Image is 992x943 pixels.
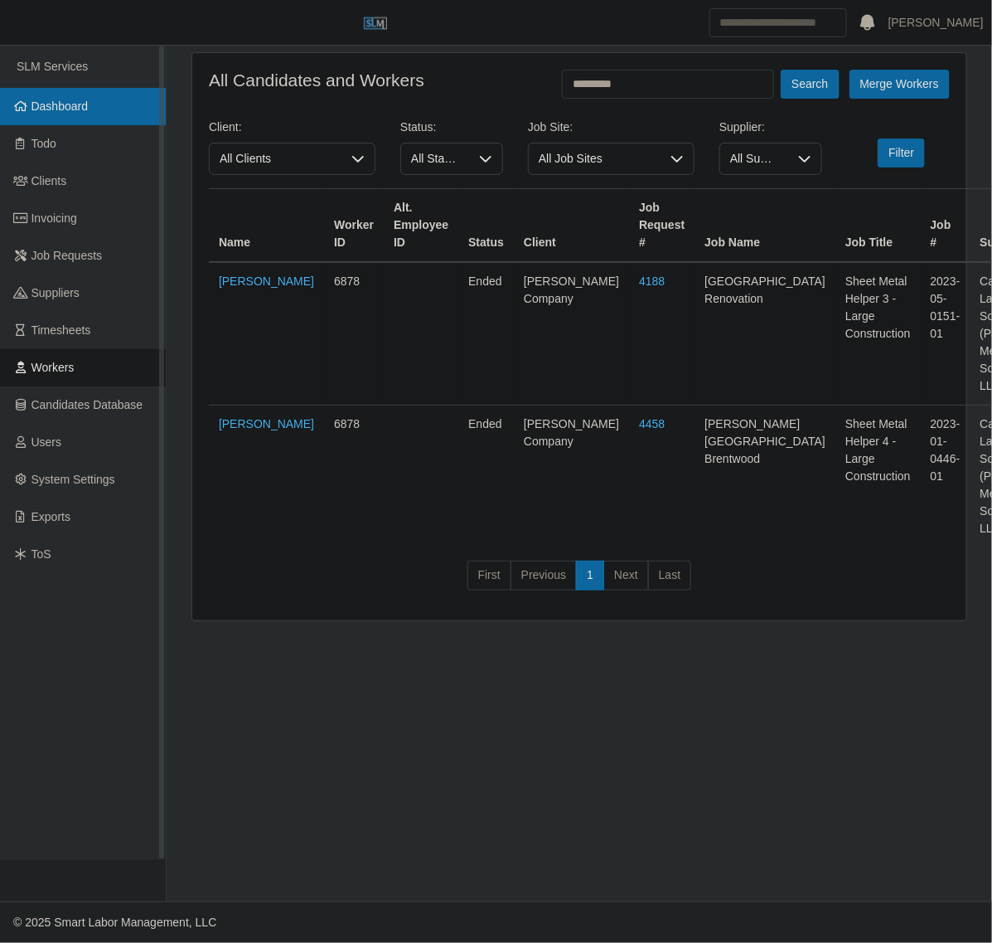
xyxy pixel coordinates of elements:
span: Suppliers [31,286,80,299]
input: Search [709,8,847,37]
th: Name [209,189,324,263]
nav: pagination [209,561,950,604]
td: 6878 [324,262,384,406]
h4: All Candidates and Workers [209,70,424,90]
span: All Statuses [401,143,469,174]
span: System Settings [31,473,115,486]
span: Timesheets [31,323,91,337]
button: Merge Workers [849,70,950,99]
label: Status: [400,119,437,136]
span: Clients [31,174,67,187]
td: 6878 [324,406,384,548]
th: Client [514,189,629,263]
a: 1 [576,561,604,591]
th: Alt. Employee ID [384,189,458,263]
td: Sheet Metal Helper 4 - Large Construction [835,406,921,548]
td: 2023-05-0151-01 [921,262,970,406]
a: [PERSON_NAME] [219,417,314,430]
span: Workers [31,361,75,374]
span: All Suppliers [720,143,788,174]
label: Supplier: [719,119,765,136]
td: ended [458,406,514,548]
span: Dashboard [31,100,89,113]
th: Job Title [835,189,921,263]
img: SLM Logo [363,11,388,36]
th: Worker ID [324,189,384,263]
label: Client: [209,119,242,136]
td: [GEOGRAPHIC_DATA] Renovation [694,262,835,406]
a: [PERSON_NAME] [219,275,314,288]
a: 4188 [639,275,665,288]
span: All Clients [210,143,341,174]
span: Exports [31,510,70,523]
a: 4458 [639,417,665,430]
th: Job Name [694,189,835,263]
span: SLM Services [17,60,88,73]
button: Filter [878,139,925,168]
span: Invoicing [31,211,77,225]
label: Job Site: [528,119,573,136]
td: ended [458,262,514,406]
td: Sheet Metal Helper 3 - Large Construction [835,262,921,406]
td: [PERSON_NAME][GEOGRAPHIC_DATA] Brentwood [694,406,835,548]
th: Status [458,189,514,263]
td: [PERSON_NAME] Company [514,406,629,548]
span: Users [31,435,62,449]
span: ToS [31,547,51,561]
span: Job Requests [31,249,103,262]
span: All Job Sites [529,143,661,174]
span: Todo [31,137,56,150]
span: Candidates Database [31,398,143,411]
a: [PERSON_NAME] [888,14,984,32]
th: Job Request # [629,189,694,263]
button: Search [781,70,839,99]
td: [PERSON_NAME] Company [514,262,629,406]
span: © 2025 Smart Labor Management, LLC [13,916,216,929]
td: 2023-01-0446-01 [921,406,970,548]
th: Job # [921,189,970,263]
